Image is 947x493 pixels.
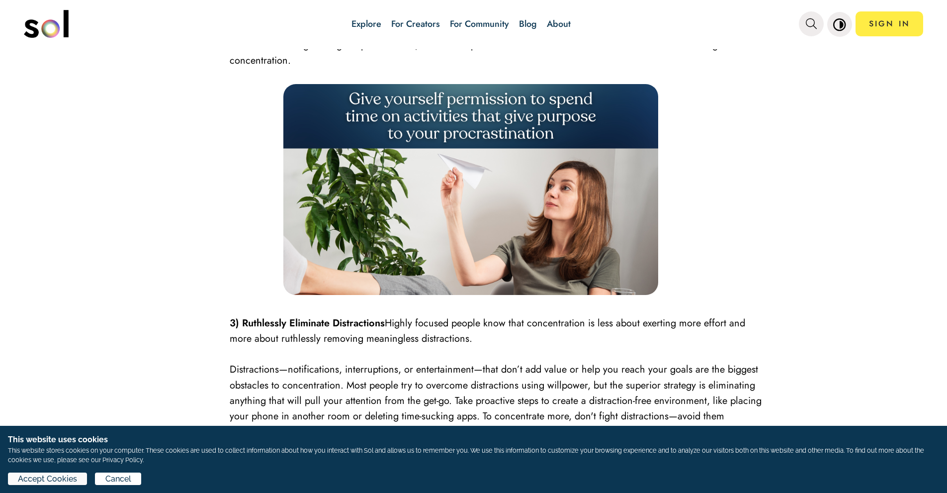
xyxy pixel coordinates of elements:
[230,316,385,330] strong: 3) Ruthlessly Eliminate Distractions
[856,11,923,36] a: SIGN IN
[230,38,742,68] span: Instead of resisting the urge to procrastinate, steer it in a positive direction so that it’s eas...
[5,5,50,29] button: Play Video
[24,6,924,41] nav: main navigation
[95,473,141,485] button: Cancel
[24,10,69,38] img: logo
[8,80,474,92] h1: This website uses cookies
[8,92,474,121] p: This website stores cookies on your computer. These cookies are used to collect information about...
[95,129,141,141] button: Cancel
[8,446,939,465] p: This website stores cookies on your computer. These cookies are used to collect information about...
[105,129,131,141] span: Cancel
[547,17,571,30] a: About
[105,473,131,485] span: Cancel
[391,17,440,30] a: For Creators
[8,129,87,141] button: Accept Cookies
[450,17,509,30] a: For Community
[230,316,745,346] span: Highly focused people know that concentration is less about exerting more effort and more about r...
[519,17,537,30] a: Blog
[18,473,77,485] span: Accept Cookies
[351,17,381,30] a: Explore
[18,129,77,141] span: Accept Cookies
[8,473,87,485] button: Accept Cookies
[8,434,939,446] h1: This website uses cookies
[230,362,762,439] span: Distractions—notifications, interruptions, or entertainment—that don’t add value or help you reac...
[283,84,659,296] img: 1741874555754-Your%20paragraph%20text%20%2817%29.png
